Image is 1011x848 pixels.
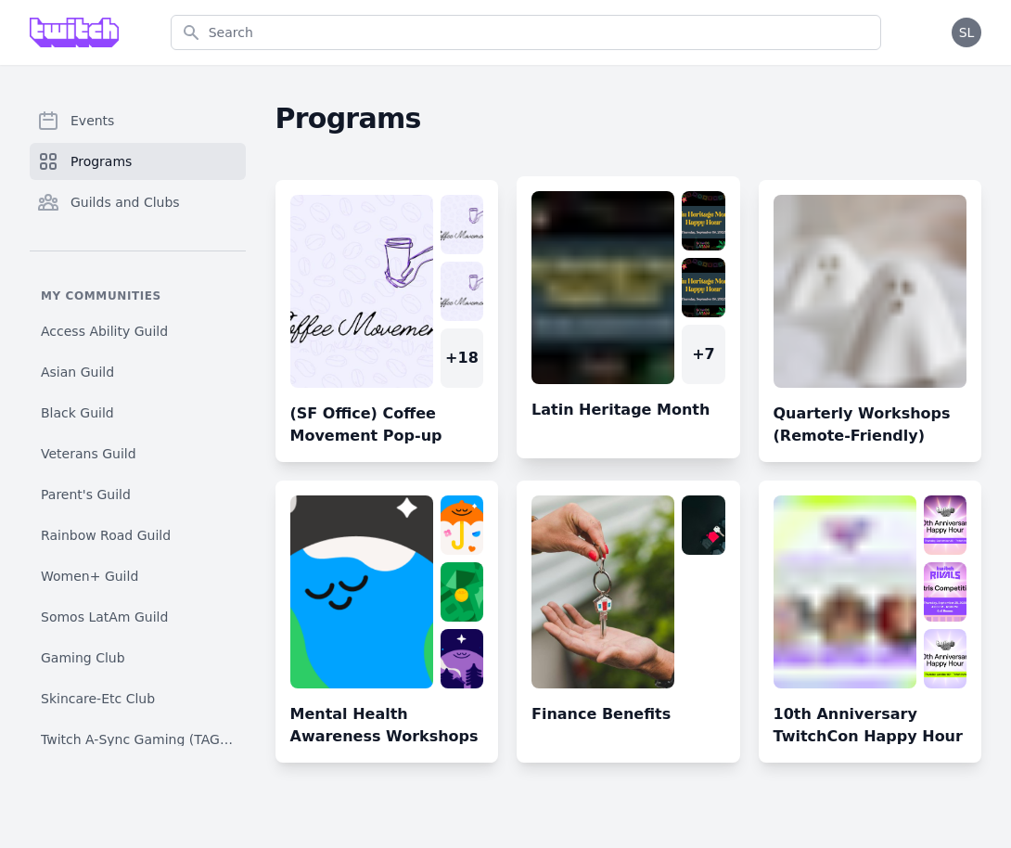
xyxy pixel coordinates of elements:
[70,152,132,171] span: Programs
[41,689,155,708] span: Skincare-Etc Club
[41,404,114,422] span: Black Guild
[30,102,246,746] nav: Sidebar
[30,559,246,593] a: Women+ Guild
[30,184,246,221] a: Guilds and Clubs
[30,315,246,348] a: Access Ability Guild
[171,15,881,50] input: Search
[70,193,180,212] span: Guilds and Clubs
[41,485,131,504] span: Parent's Guild
[30,723,246,756] a: Twitch A-Sync Gaming (TAG) Club
[30,641,246,675] a: Gaming Club
[41,567,138,585] span: Women+ Guild
[41,730,235,749] span: Twitch A-Sync Gaming (TAG) Club
[41,649,125,667] span: Gaming Club
[41,444,136,463] span: Veterans Guild
[30,396,246,430] a: Black Guild
[30,18,119,47] img: Grove
[30,682,246,715] a: Skincare-Etc Club
[959,26,975,39] span: SL
[41,526,171,545] span: Rainbow Road Guild
[41,608,168,626] span: Somos LatAm Guild
[30,437,246,470] a: Veterans Guild
[30,289,246,303] p: My communities
[30,102,246,139] a: Events
[41,322,168,340] span: Access Ability Guild
[30,143,246,180] a: Programs
[30,519,246,552] a: Rainbow Road Guild
[30,478,246,511] a: Parent's Guild
[41,363,114,381] span: Asian Guild
[30,355,246,389] a: Asian Guild
[275,102,982,135] h2: Programs
[30,600,246,634] a: Somos LatAm Guild
[70,111,114,130] span: Events
[952,18,981,47] button: SL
